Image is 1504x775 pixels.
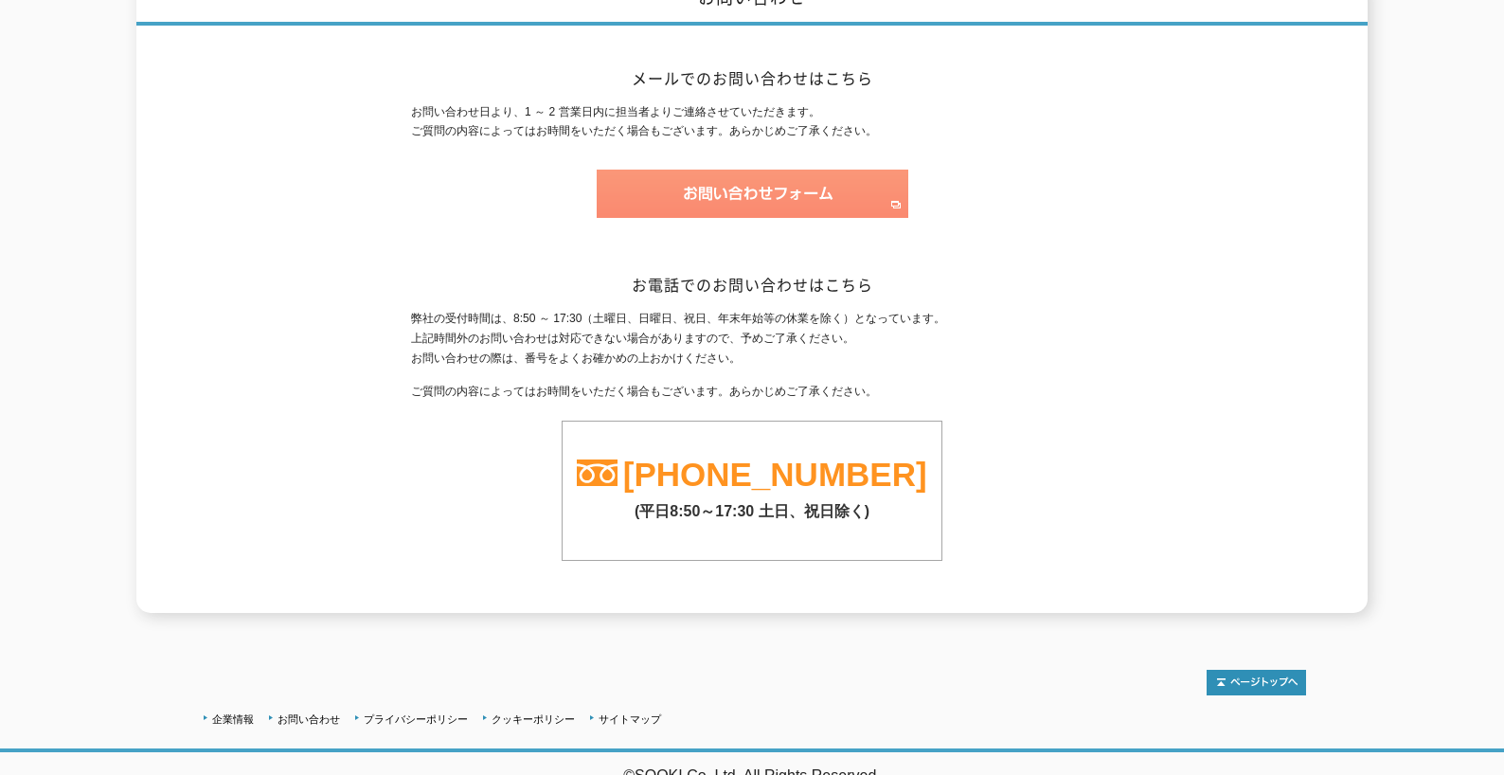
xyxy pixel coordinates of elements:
p: ご質問の内容によってはお時間をいただく場合もございます。あらかじめご了承ください。 [411,382,1093,402]
a: クッキーポリシー [492,713,575,725]
img: お問い合わせフォーム [597,170,908,218]
img: トップページへ [1207,670,1306,695]
a: お問い合わせ [278,713,340,725]
a: [PHONE_NUMBER] [623,456,927,493]
a: プライバシーポリシー [364,713,468,725]
h2: お電話でのお問い合わせはこちら [411,275,1093,295]
p: お問い合わせ日より、1 ～ 2 営業日内に担当者よりご連絡させていただきます。 ご質問の内容によってはお時間をいただく場合もございます。あらかじめご了承ください。 [411,102,1093,142]
p: 弊社の受付時間は、8:50 ～ 17:30（土曜日、日曜日、祝日、年末年始等の休業を除く）となっています。 上記時間外のお問い合わせは対応できない場合がありますので、予めご了承ください。 お問い... [411,309,1093,368]
a: お問い合わせフォーム [597,201,908,214]
p: (平日8:50～17:30 土日、祝日除く) [563,493,941,522]
a: 企業情報 [212,713,254,725]
a: サイトマップ [599,713,661,725]
h2: メールでのお問い合わせはこちら [411,68,1093,88]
